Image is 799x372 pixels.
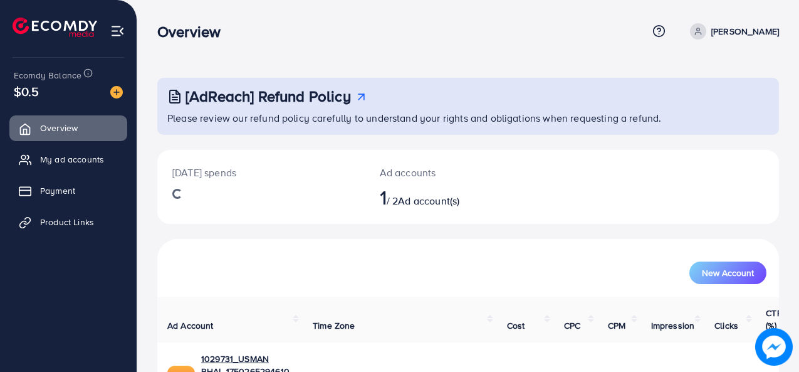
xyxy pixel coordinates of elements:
img: menu [110,24,125,38]
a: Product Links [9,210,127,235]
img: logo [13,18,97,37]
button: New Account [689,262,766,284]
p: Please review our refund policy carefully to understand your rights and obligations when requesti... [167,110,771,125]
span: Cost [507,319,525,332]
h3: [AdReach] Refund Policy [185,87,351,105]
a: Payment [9,178,127,203]
span: 1 [380,183,387,211]
a: My ad accounts [9,147,127,172]
span: CPM [608,319,625,332]
span: Clicks [714,319,738,332]
span: Ad account(s) [398,194,459,208]
p: Ad accounts [380,165,505,180]
span: Impression [651,319,695,332]
span: CTR (%) [766,307,782,332]
span: Ecomdy Balance [14,69,81,82]
p: [PERSON_NAME] [711,24,779,39]
span: Ad Account [167,319,214,332]
a: [PERSON_NAME] [685,23,779,40]
img: image [755,328,793,366]
span: $0.5 [14,82,39,100]
h3: Overview [157,23,231,41]
span: CPC [564,319,580,332]
span: My ad accounts [40,153,104,166]
span: Time Zone [313,319,355,332]
img: image [110,86,123,98]
a: Overview [9,115,127,141]
h2: / 2 [380,185,505,209]
span: Payment [40,184,75,197]
p: [DATE] spends [172,165,350,180]
span: New Account [702,268,754,277]
span: Overview [40,122,78,134]
span: Product Links [40,216,94,228]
